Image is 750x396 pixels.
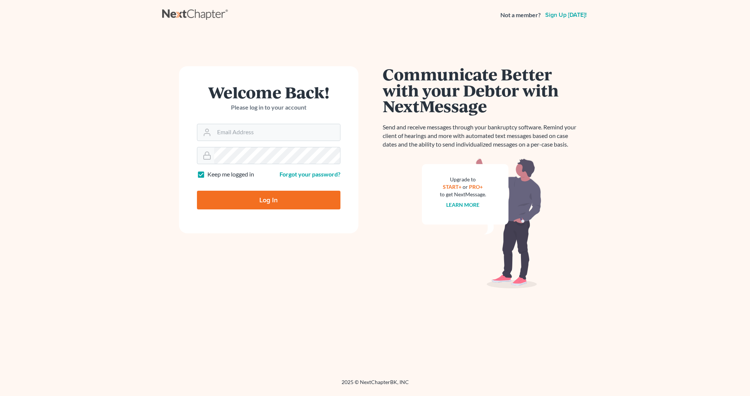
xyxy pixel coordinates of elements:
[383,123,581,149] p: Send and receive messages through your bankruptcy software. Remind your client of hearings and mo...
[544,12,588,18] a: Sign up [DATE]!
[440,176,486,183] div: Upgrade to
[197,84,340,100] h1: Welcome Back!
[440,191,486,198] div: to get NextMessage.
[197,191,340,209] input: Log In
[280,171,340,178] a: Forgot your password?
[162,378,588,392] div: 2025 © NextChapterBK, INC
[443,184,462,190] a: START+
[214,124,340,141] input: Email Address
[383,66,581,114] h1: Communicate Better with your Debtor with NextMessage
[500,11,541,19] strong: Not a member?
[446,202,479,208] a: Learn more
[469,184,483,190] a: PRO+
[422,158,541,289] img: nextmessage_bg-59042aed3d76b12b5cd301f8e5b87938c9018125f34e5fa2b7a6b67550977c72.svg
[207,170,254,179] label: Keep me logged in
[463,184,468,190] span: or
[197,103,340,112] p: Please log in to your account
